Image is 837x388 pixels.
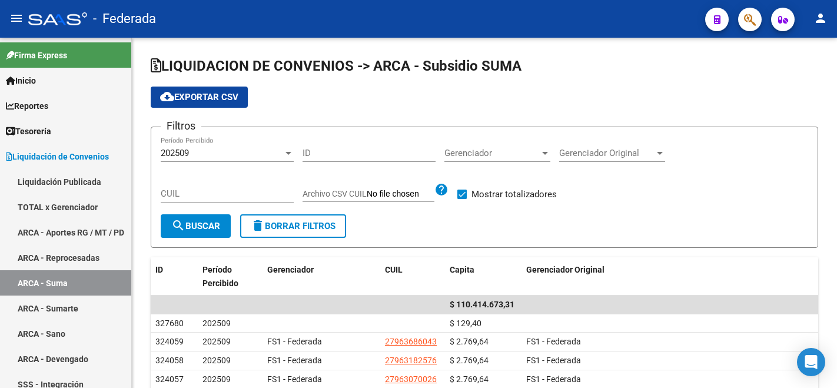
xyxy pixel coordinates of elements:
span: $ 2.769,64 [450,374,489,384]
span: Gerenciador [267,265,314,274]
span: 202509 [202,374,231,384]
span: Gerenciador [444,148,540,158]
datatable-header-cell: Gerenciador Original [522,257,818,296]
span: FS1 - Federada [526,337,581,346]
datatable-header-cell: Período Percibido [198,257,263,296]
span: CUIL [385,265,403,274]
mat-icon: cloud_download [160,89,174,104]
span: Tesorería [6,125,51,138]
span: 324057 [155,374,184,384]
span: FS1 - Federada [267,374,322,384]
button: Buscar [161,214,231,238]
span: - Federada [93,6,156,32]
mat-icon: help [434,183,449,197]
span: FS1 - Federada [526,374,581,384]
span: Archivo CSV CUIL [303,189,367,198]
input: Archivo CSV CUIL [367,189,434,200]
mat-icon: delete [251,218,265,233]
span: Capita [450,265,474,274]
span: Firma Express [6,49,67,62]
span: 27963070026 [385,374,437,384]
span: Gerenciador Original [559,148,655,158]
span: Buscar [171,221,220,231]
span: Borrar Filtros [251,221,336,231]
span: 324059 [155,337,184,346]
span: Inicio [6,74,36,87]
h3: Filtros [161,118,201,134]
span: Liquidación de Convenios [6,150,109,163]
datatable-header-cell: Capita [445,257,522,296]
span: LIQUIDACION DE CONVENIOS -> ARCA - Subsidio SUMA [151,58,522,74]
span: Exportar CSV [160,92,238,102]
span: 202509 [202,356,231,365]
span: 27963686043 [385,337,437,346]
span: Período Percibido [202,265,238,288]
span: Reportes [6,100,48,112]
span: 202509 [161,148,189,158]
span: Gerenciador Original [526,265,604,274]
span: FS1 - Federada [526,356,581,365]
datatable-header-cell: Gerenciador [263,257,380,296]
datatable-header-cell: ID [151,257,198,296]
span: $ 2.769,64 [450,337,489,346]
span: 202509 [202,337,231,346]
span: 27963182576 [385,356,437,365]
mat-icon: person [813,11,828,25]
span: Mostrar totalizadores [471,187,557,201]
span: FS1 - Federada [267,337,322,346]
span: $ 110.414.673,31 [450,300,514,309]
span: $ 2.769,64 [450,356,489,365]
span: 327680 [155,319,184,328]
mat-icon: menu [9,11,24,25]
button: Borrar Filtros [240,214,346,238]
button: Exportar CSV [151,87,248,108]
div: Open Intercom Messenger [797,348,825,376]
span: ID [155,265,163,274]
span: 202509 [202,319,231,328]
span: $ 129,40 [450,319,481,328]
span: FS1 - Federada [267,356,322,365]
datatable-header-cell: CUIL [380,257,445,296]
mat-icon: search [171,218,185,233]
span: 324058 [155,356,184,365]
